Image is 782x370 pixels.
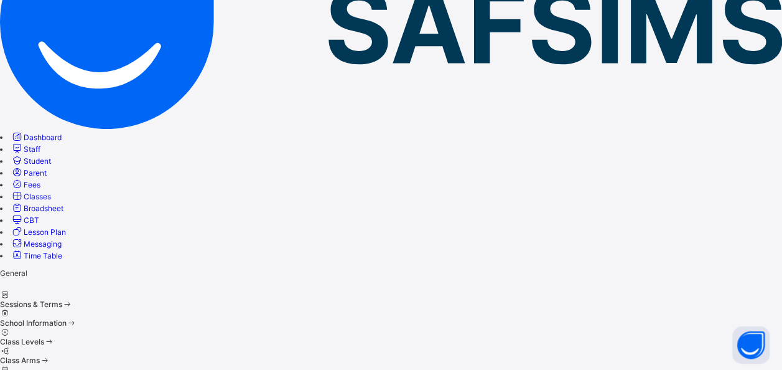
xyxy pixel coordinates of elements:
[24,227,66,237] span: Lesson Plan
[24,133,62,142] span: Dashboard
[11,251,62,260] a: Time Table
[24,239,62,249] span: Messaging
[24,251,62,260] span: Time Table
[11,216,39,225] a: CBT
[24,192,51,201] span: Classes
[24,180,40,189] span: Fees
[24,168,47,178] span: Parent
[11,239,62,249] a: Messaging
[24,216,39,225] span: CBT
[11,204,63,213] a: Broadsheet
[732,326,770,364] button: Open asap
[11,168,47,178] a: Parent
[24,145,40,154] span: Staff
[11,192,51,201] a: Classes
[11,156,51,166] a: Student
[11,133,62,142] a: Dashboard
[24,204,63,213] span: Broadsheet
[24,156,51,166] span: Student
[11,180,40,189] a: Fees
[11,145,40,154] a: Staff
[11,227,66,237] a: Lesson Plan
